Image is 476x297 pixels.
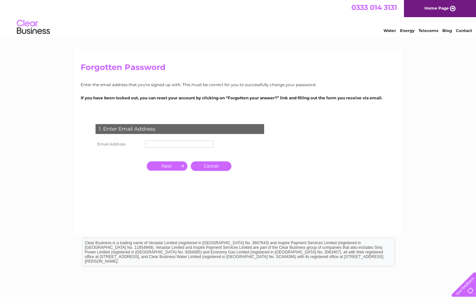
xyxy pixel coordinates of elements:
p: Enter the email address that you're signed up with. This must be correct for you to successfully ... [81,82,395,88]
th: Email Address [94,139,143,149]
a: Energy [400,28,415,33]
a: Contact [456,28,472,33]
a: Telecoms [418,28,438,33]
img: logo.png [17,17,50,37]
a: Cancel [191,161,231,171]
h2: Forgotten Password [81,63,395,75]
div: 1. Enter Email Address [96,124,264,134]
div: Clear Business is a trading name of Verastar Limited (registered in [GEOGRAPHIC_DATA] No. 3667643... [82,4,395,32]
a: Blog [442,28,452,33]
a: 0333 014 3131 [351,3,397,12]
a: Water [383,28,396,33]
p: If you have been locked out, you can reset your account by clicking on “Forgotten your answer?” l... [81,95,395,101]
